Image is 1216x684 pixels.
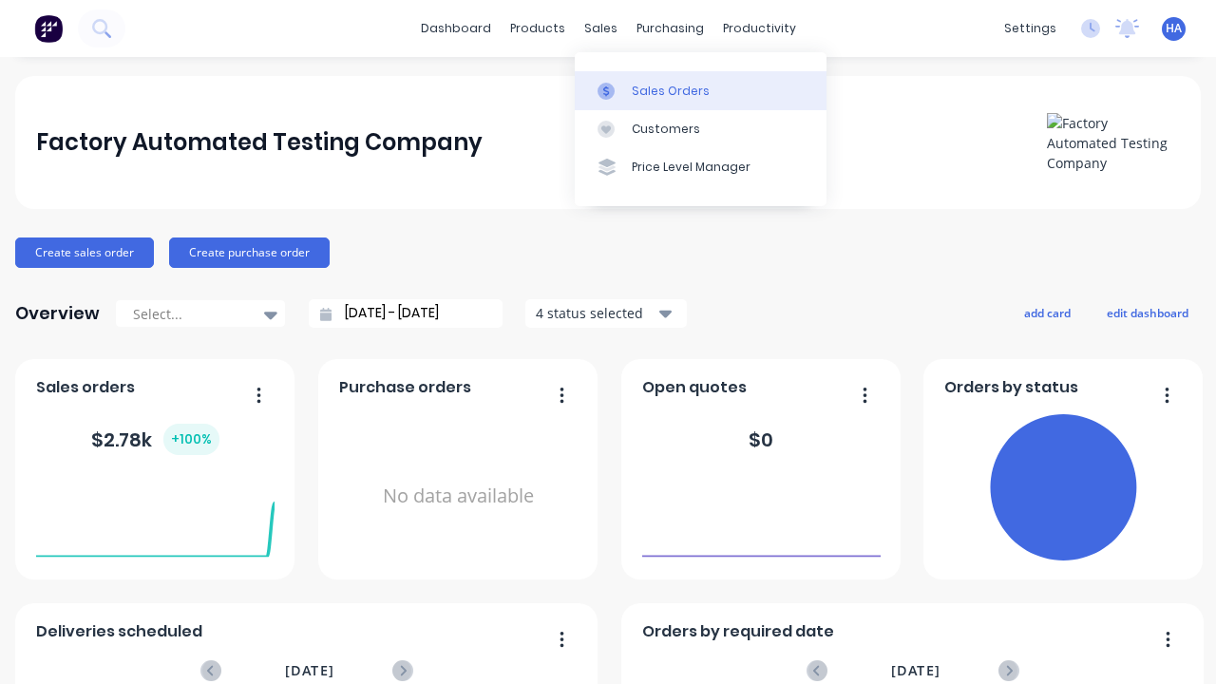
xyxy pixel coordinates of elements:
[642,376,747,399] span: Open quotes
[575,110,826,148] a: Customers
[632,83,710,100] div: Sales Orders
[501,14,575,43] div: products
[339,376,471,399] span: Purchase orders
[995,14,1066,43] div: settings
[91,424,219,455] div: $ 2.78k
[1012,300,1083,325] button: add card
[627,14,713,43] div: purchasing
[36,620,202,643] span: Deliveries scheduled
[632,159,750,176] div: Price Level Manager
[339,407,578,586] div: No data available
[1166,20,1182,37] span: HA
[411,14,501,43] a: dashboard
[749,426,773,454] div: $ 0
[642,620,834,643] span: Orders by required date
[36,376,135,399] span: Sales orders
[36,123,483,161] div: Factory Automated Testing Company
[1094,300,1201,325] button: edit dashboard
[632,121,700,138] div: Customers
[575,148,826,186] a: Price Level Manager
[891,660,940,681] span: [DATE]
[944,376,1078,399] span: Orders by status
[525,299,687,328] button: 4 status selected
[34,14,63,43] img: Factory
[15,294,100,332] div: Overview
[575,71,826,109] a: Sales Orders
[575,14,627,43] div: sales
[536,303,655,323] div: 4 status selected
[1047,113,1180,173] img: Factory Automated Testing Company
[713,14,806,43] div: productivity
[163,424,219,455] div: + 100 %
[15,237,154,268] button: Create sales order
[169,237,330,268] button: Create purchase order
[285,660,334,681] span: [DATE]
